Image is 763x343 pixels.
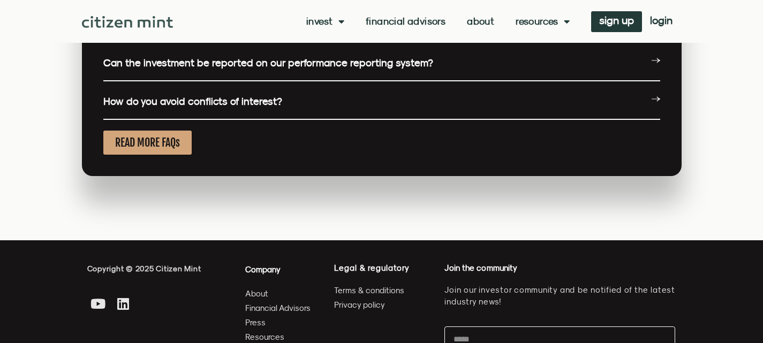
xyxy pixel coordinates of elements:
h4: Company [245,263,311,276]
a: login [642,11,681,32]
span: sign up [599,17,634,24]
a: How do you avoid conflicts of interest? [103,95,282,107]
span: About [245,287,268,300]
a: Can the investment be reported on our performance reporting system? [103,57,433,68]
a: Terms & conditions [334,284,434,297]
h4: Legal & regulatory [334,263,434,273]
div: Can the investment be reported on our performance reporting system? [103,45,660,81]
a: About [467,16,494,27]
a: Invest [306,16,344,27]
a: Financial Advisors [245,301,311,315]
span: Terms & conditions [334,284,404,297]
span: Press [245,316,266,329]
a: Resources [516,16,570,27]
nav: Menu [306,16,570,27]
p: Join our investor community and be notified of the latest industry news! [444,284,675,308]
h4: Join the community [444,263,675,273]
a: Press [245,316,311,329]
img: Citizen Mint [82,16,173,28]
a: About [245,287,311,300]
a: sign up [591,11,642,32]
span: READ MORE FAQs [115,136,180,149]
a: Privacy policy [334,298,434,311]
a: READ MORE FAQs [103,131,192,155]
div: How do you avoid conflicts of interest? [103,84,660,120]
a: Financial Advisors [366,16,445,27]
span: Copyright © 2025 Citizen Mint [87,264,201,273]
span: login [650,17,673,24]
span: Privacy policy [334,298,385,311]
